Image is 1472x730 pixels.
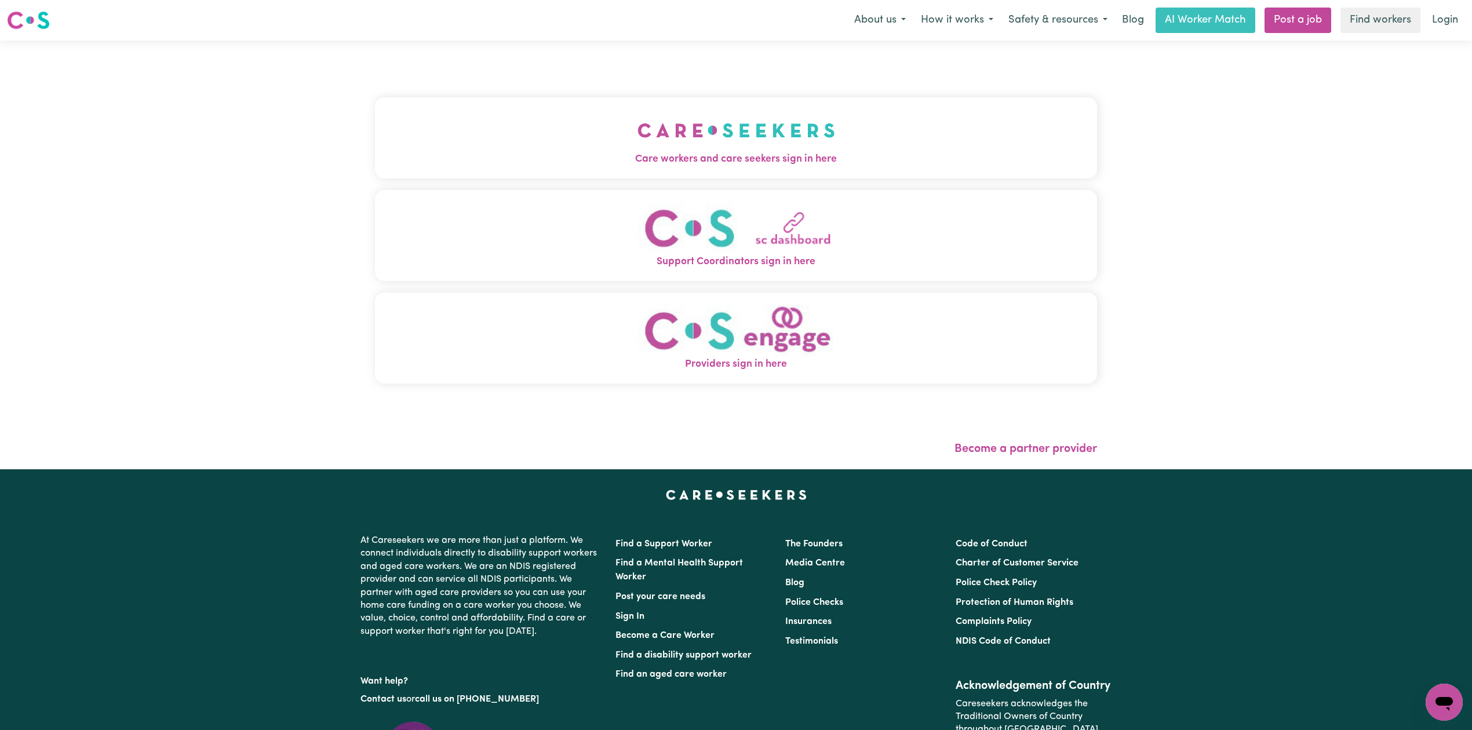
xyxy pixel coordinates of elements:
a: Blog [785,578,804,587]
a: Find an aged care worker [615,670,727,679]
span: Providers sign in here [375,357,1097,372]
iframe: Button to launch messaging window [1426,684,1463,721]
a: Post a job [1265,8,1331,33]
a: Contact us [360,695,406,704]
a: Testimonials [785,637,838,646]
a: Find workers [1340,8,1420,33]
span: Care workers and care seekers sign in here [375,152,1097,167]
p: Want help? [360,670,602,688]
a: Complaints Policy [956,617,1032,626]
a: Post your care needs [615,592,705,601]
a: NDIS Code of Conduct [956,637,1051,646]
a: Protection of Human Rights [956,598,1073,607]
span: Support Coordinators sign in here [375,254,1097,269]
a: call us on [PHONE_NUMBER] [415,695,539,704]
a: Careseekers home page [666,490,807,499]
button: Support Coordinators sign in here [375,190,1097,281]
a: Blog [1115,8,1151,33]
img: Careseekers logo [7,10,50,31]
p: At Careseekers we are more than just a platform. We connect individuals directly to disability su... [360,530,602,643]
a: Insurances [785,617,832,626]
button: How it works [913,8,1001,32]
a: Media Centre [785,559,845,568]
a: Find a Support Worker [615,539,712,549]
a: Careseekers logo [7,7,50,34]
a: Find a disability support worker [615,651,752,660]
h2: Acknowledgement of Country [956,679,1112,693]
a: Find a Mental Health Support Worker [615,559,743,582]
a: Police Checks [785,598,843,607]
p: or [360,688,602,710]
button: About us [847,8,913,32]
a: Police Check Policy [956,578,1037,587]
a: AI Worker Match [1156,8,1255,33]
a: Become a Care Worker [615,631,715,640]
button: Providers sign in here [375,293,1097,384]
button: Safety & resources [1001,8,1115,32]
button: Care workers and care seekers sign in here [375,97,1097,178]
a: The Founders [785,539,843,549]
a: Sign In [615,612,644,621]
a: Charter of Customer Service [956,559,1079,568]
a: Become a partner provider [954,443,1097,455]
a: Login [1425,8,1465,33]
a: Code of Conduct [956,539,1028,549]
